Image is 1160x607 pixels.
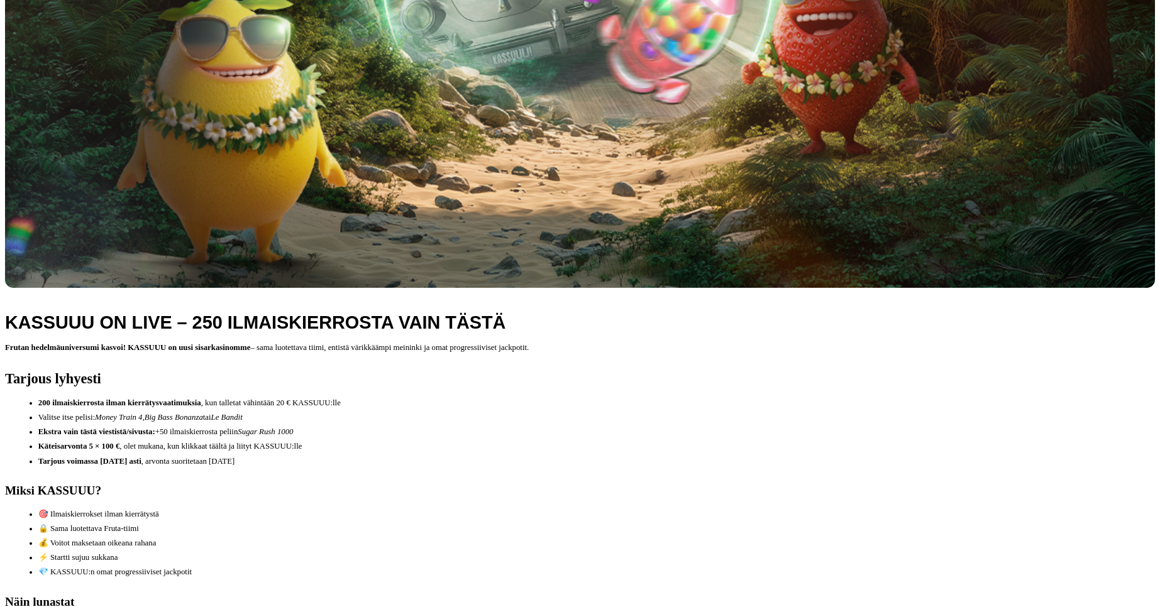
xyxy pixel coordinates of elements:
strong: Ekstra vain tästä viestistä/sivusta: [38,427,155,436]
strong: Frutan hedelmäuniversumi kasvoi! KASSUUU on uusi sisarkasinomme [5,343,250,352]
strong: Käteisarvonta 5 × 100 € [38,442,120,451]
span: Tarjous lyhyesti [5,371,101,386]
em: Sugar Rush 1000 [238,427,293,436]
li: 💰 Voitot maksetaan oikeana rahana [38,537,1155,549]
li: 🎯 Ilmaiskierrokset ilman kierrätystä [38,508,1155,520]
li: , olet mukana, kun klikkaat täältä ja liityt KASSUUU:lle [38,440,1155,452]
em: Le Bandit [211,413,243,422]
span: Miksi KASSUUU? [5,484,101,497]
strong: Tarjous voimassa [DATE] asti [38,457,141,466]
li: 🔒 Sama luotettava Fruta-tiimi [38,523,1155,535]
li: +50 ilmaiskierrosta peliin [38,426,1155,438]
li: , arvonta suoritetaan [DATE] [38,456,1155,468]
li: ⚡ Startti sujuu sukkana [38,552,1155,564]
strong: 200 ilmaiskierrosta ilman kierrätysvaatimuksia [38,398,201,407]
li: , kun talletat vähintään 20 € KASSUUU:lle [38,397,1155,409]
h1: KASSUUU ON LIVE – 250 ILMAISKIERROSTA VAIN TÄSTÄ [5,312,1155,334]
em: Money Train 4 [95,413,142,422]
li: 💎 KASSUUU:n omat progressiiviset jackpotit [38,566,1155,578]
p: – sama luotettava tiimi, entistä värikkäämpi meininki ja omat progressiiviset jackpotit. [5,342,1155,354]
li: Valitse itse pelisi: , tai [38,412,1155,424]
em: Big Bass Bonanza [145,413,203,422]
